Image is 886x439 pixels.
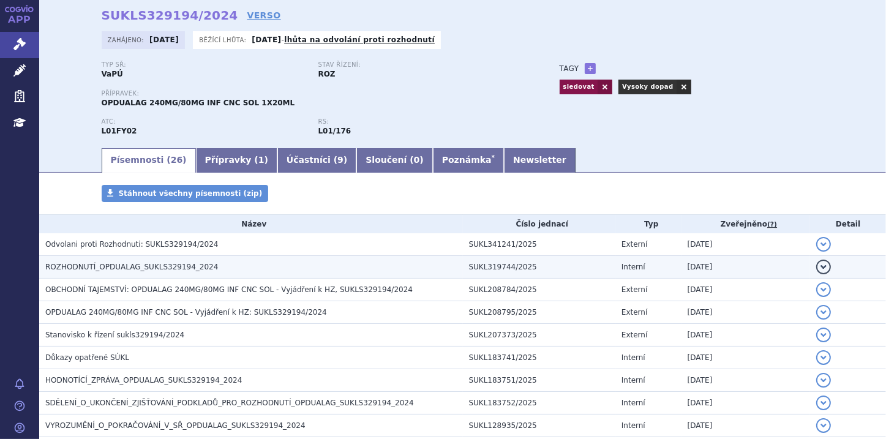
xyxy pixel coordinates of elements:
[621,399,645,407] span: Interní
[318,118,523,126] p: RS:
[618,80,677,94] a: Vysoky dopad
[621,285,647,294] span: Externí
[816,328,831,342] button: detail
[463,215,615,233] th: Číslo jednací
[816,418,831,433] button: detail
[102,148,196,173] a: Písemnosti (26)
[463,415,615,437] td: SUKL128935/2025
[816,305,831,320] button: detail
[102,61,306,69] p: Typ SŘ:
[560,80,598,94] a: sledovat
[45,421,306,430] span: VYROZUMĚNÍ_O_POKRAČOVÁNÍ_V_SŘ_OPDUALAG_SUKLS329194_2024
[681,256,811,279] td: [DATE]
[45,308,327,317] span: OPDUALAG 240MG/80MG INF CNC SOL - Vyjádření k HZ: SUKLS329194/2024
[621,353,645,362] span: Interní
[102,99,295,107] span: OPDUALAG 240MG/80MG INF CNC SOL 1X20ML
[45,376,242,385] span: HODNOTÍCÍ_ZPRÁVA_OPDUALAG_SUKLS329194_2024
[621,263,645,271] span: Interní
[621,308,647,317] span: Externí
[463,256,615,279] td: SUKL319744/2025
[102,118,306,126] p: ATC:
[45,285,413,294] span: OBCHODNÍ TAJEMSTVÍ: OPDUALAG 240MG/80MG INF CNC SOL - Vyjádření k HZ, SUKLS329194/2024
[337,155,344,165] span: 9
[816,350,831,365] button: detail
[767,220,777,229] abbr: (?)
[102,8,238,23] strong: SUKLS329194/2024
[45,240,219,249] span: Odvolani proti Rozhodnuti: SUKLS329194/2024
[45,353,129,362] span: Důkazy opatřené SÚKL
[258,155,265,165] span: 1
[149,36,179,44] strong: [DATE]
[356,148,432,173] a: Sloučení (0)
[102,127,137,135] strong: NIVOLUMAB A RELATLIMAB
[39,215,463,233] th: Název
[433,148,504,173] a: Poznámka*
[318,127,351,135] strong: nivolumab a relatlimab
[247,9,280,21] a: VERSO
[810,215,886,233] th: Detail
[414,155,420,165] span: 0
[681,347,811,369] td: [DATE]
[102,70,123,78] strong: VaPÚ
[681,215,811,233] th: Zveřejněno
[463,392,615,415] td: SUKL183752/2025
[621,376,645,385] span: Interní
[102,90,535,97] p: Přípravek:
[621,421,645,430] span: Interní
[252,36,281,44] strong: [DATE]
[463,279,615,301] td: SUKL208784/2025
[196,148,277,173] a: Přípravky (1)
[681,392,811,415] td: [DATE]
[252,35,435,45] p: -
[816,282,831,297] button: detail
[45,331,184,339] span: Stanovisko k řízení sukls329194/2024
[816,373,831,388] button: detail
[681,301,811,324] td: [DATE]
[284,36,435,44] a: lhůta na odvolání proti rozhodnutí
[102,185,269,202] a: Stáhnout všechny písemnosti (zip)
[681,415,811,437] td: [DATE]
[681,324,811,347] td: [DATE]
[621,240,647,249] span: Externí
[816,237,831,252] button: detail
[681,279,811,301] td: [DATE]
[681,233,811,256] td: [DATE]
[45,399,414,407] span: SDĚLENÍ_O_UKONČENÍ_ZJIŠŤOVÁNÍ_PODKLADŮ_PRO_ROZHODNUTÍ_OPDUALAG_SUKLS329194_2024
[463,233,615,256] td: SUKL341241/2025
[318,61,523,69] p: Stav řízení:
[463,369,615,392] td: SUKL183751/2025
[277,148,356,173] a: Účastníci (9)
[318,70,336,78] strong: ROZ
[816,260,831,274] button: detail
[615,215,681,233] th: Typ
[171,155,182,165] span: 26
[504,148,576,173] a: Newsletter
[621,331,647,339] span: Externí
[560,61,579,76] h3: Tagy
[119,189,263,198] span: Stáhnout všechny písemnosti (zip)
[585,63,596,74] a: +
[681,369,811,392] td: [DATE]
[45,263,218,271] span: ROZHODNUTÍ_OPDUALAG_SUKLS329194_2024
[108,35,146,45] span: Zahájeno:
[463,324,615,347] td: SUKL207373/2025
[463,301,615,324] td: SUKL208795/2025
[816,396,831,410] button: detail
[199,35,249,45] span: Běžící lhůta:
[463,347,615,369] td: SUKL183741/2025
